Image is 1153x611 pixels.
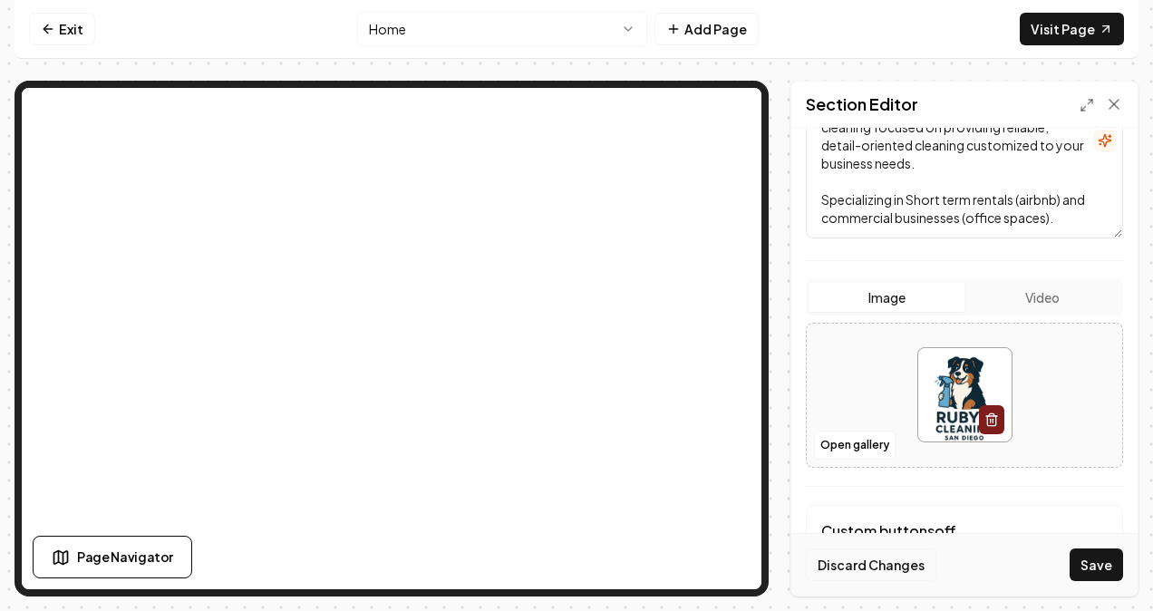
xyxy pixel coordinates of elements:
[806,548,936,581] button: Discard Changes
[806,92,918,117] h2: Section Editor
[33,536,192,578] button: Page Navigator
[964,283,1119,312] button: Video
[1070,548,1123,581] button: Save
[809,283,964,312] button: Image
[77,548,173,567] span: Page Navigator
[654,13,759,45] button: Add Page
[821,521,956,540] label: Custom buttons off
[918,348,1012,441] img: image
[29,13,95,45] a: Exit
[1020,13,1124,45] a: Visit Page
[814,431,896,460] button: Open gallery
